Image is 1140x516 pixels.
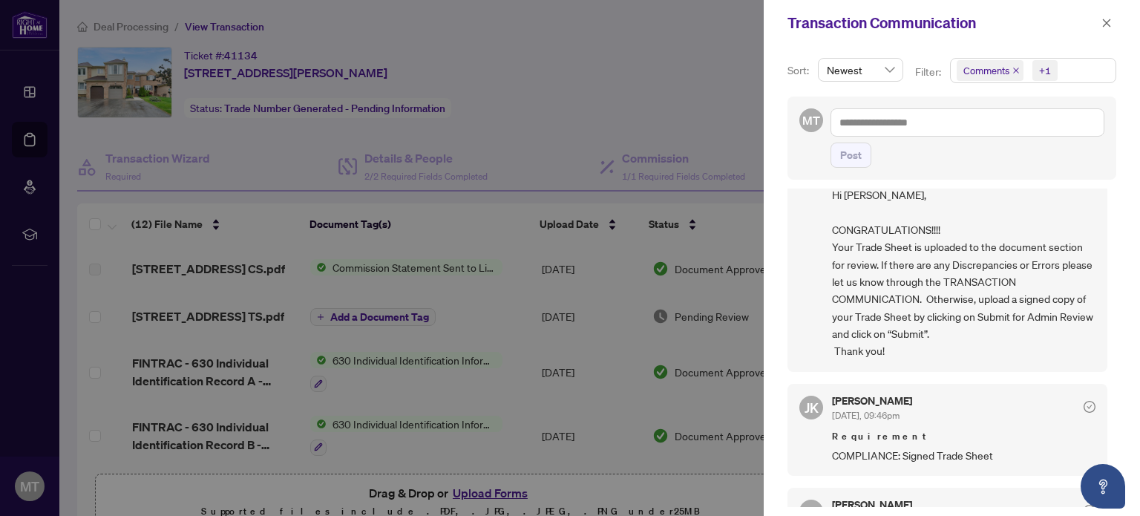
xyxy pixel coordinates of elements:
span: COMPLIANCE: Signed Trade Sheet [832,447,1095,464]
span: Comments [957,60,1023,81]
p: Sort: [787,62,812,79]
span: Newest [827,59,894,81]
span: check-circle [1084,401,1095,413]
span: Comments [963,63,1009,78]
span: MT [802,111,819,130]
button: Post [831,143,871,168]
span: [DATE], 09:46pm [832,410,900,421]
div: Transaction Communication [787,12,1097,34]
p: Filter: [915,64,943,80]
div: +1 [1039,63,1051,78]
span: close [1012,67,1020,74]
span: JK [805,397,819,418]
button: Open asap [1081,464,1125,509]
h5: [PERSON_NAME] [832,500,912,510]
h5: [PERSON_NAME] [832,396,912,406]
span: Requirement [832,429,1095,444]
span: Hi [PERSON_NAME], CONGRATULATIONS!!!! Your Trade Sheet is uploaded to the document section for re... [832,186,1095,360]
span: close [1101,18,1112,28]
